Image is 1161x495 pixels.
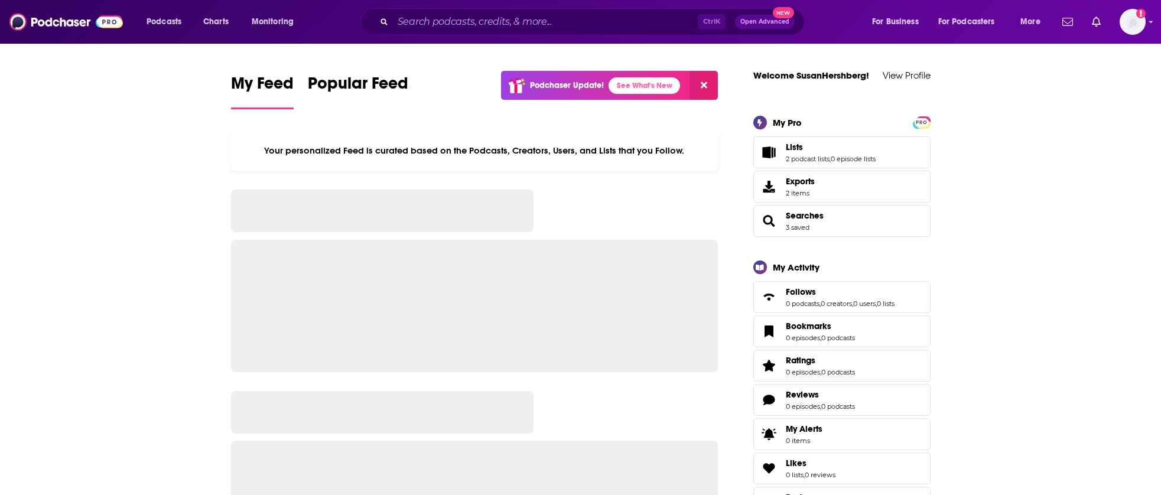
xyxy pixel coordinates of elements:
span: My Alerts [786,424,822,434]
span: Podcasts [147,14,181,30]
img: Podchaser - Follow, Share and Rate Podcasts [9,11,123,33]
a: See What's New [609,77,680,94]
a: Follows [757,289,781,305]
span: More [1020,14,1040,30]
span: , [830,155,831,163]
a: 3 saved [786,223,809,232]
span: Searches [753,205,931,237]
div: My Activity [773,262,819,273]
a: 0 episodes [786,402,820,411]
a: 0 lists [786,471,804,479]
span: 0 items [786,437,822,445]
span: Ratings [786,355,815,366]
a: Lists [757,144,781,161]
span: Lists [753,136,931,168]
button: open menu [1012,12,1055,31]
span: , [820,402,821,411]
a: Likes [757,460,781,477]
a: View Profile [883,70,931,81]
input: Search podcasts, credits, & more... [393,12,698,31]
span: , [820,334,821,342]
span: For Podcasters [938,14,995,30]
span: Exports [757,178,781,195]
span: My Alerts [757,426,781,442]
span: Likes [786,458,806,468]
a: 2 podcast lists [786,155,830,163]
a: Ratings [786,355,855,366]
img: User Profile [1120,9,1146,35]
span: , [804,471,805,479]
span: Reviews [786,389,819,400]
span: Bookmarks [786,321,831,331]
a: Reviews [786,389,855,400]
a: 0 podcasts [821,334,855,342]
span: Popular Feed [308,73,408,100]
a: Bookmarks [757,323,781,340]
p: Podchaser Update! [530,80,604,90]
span: PRO [915,118,929,127]
span: , [852,299,853,308]
a: My Alerts [753,418,931,450]
svg: Add a profile image [1136,9,1146,18]
a: 0 episode lists [831,155,876,163]
span: 2 items [786,189,815,197]
span: My Feed [231,73,294,100]
a: Lists [786,142,876,152]
span: Follows [786,286,816,297]
span: New [773,7,794,18]
span: For Business [872,14,919,30]
div: Your personalized Feed is curated based on the Podcasts, Creators, Users, and Lists that you Follow. [231,131,718,171]
span: Lists [786,142,803,152]
a: Show notifications dropdown [1058,12,1078,32]
a: 0 podcasts [786,299,819,308]
span: Ctrl K [698,14,726,30]
span: Monitoring [252,14,294,30]
button: open menu [864,12,934,31]
a: Welcome SusanHershberg! [753,70,869,81]
a: 0 creators [821,299,852,308]
button: Show profile menu [1120,9,1146,35]
a: 0 podcasts [821,402,855,411]
span: Exports [786,176,815,187]
span: Logged in as SusanHershberg [1120,9,1146,35]
a: Charts [196,12,236,31]
a: Likes [786,458,835,468]
a: Searches [757,213,781,229]
button: open menu [138,12,197,31]
a: 0 podcasts [821,368,855,376]
span: , [820,368,821,376]
a: 0 reviews [805,471,835,479]
a: Ratings [757,357,781,374]
span: Reviews [753,384,931,416]
span: Open Advanced [740,19,789,25]
span: , [819,299,821,308]
a: Show notifications dropdown [1087,12,1105,32]
a: Follows [786,286,895,297]
span: Follows [753,281,931,313]
button: open menu [243,12,309,31]
button: open menu [931,12,1012,31]
a: Popular Feed [308,73,408,109]
a: 0 episodes [786,368,820,376]
div: My Pro [773,117,802,128]
a: Bookmarks [786,321,855,331]
span: Charts [203,14,229,30]
span: Bookmarks [753,315,931,347]
a: Exports [753,171,931,203]
div: Search podcasts, credits, & more... [372,8,816,35]
a: 0 users [853,299,876,308]
a: Searches [786,210,824,221]
span: Likes [753,452,931,484]
a: PRO [915,117,929,126]
a: 0 episodes [786,334,820,342]
a: Reviews [757,392,781,408]
span: , [876,299,877,308]
a: 0 lists [877,299,895,308]
span: Ratings [753,350,931,382]
a: My Feed [231,73,294,109]
button: Open AdvancedNew [735,15,795,29]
